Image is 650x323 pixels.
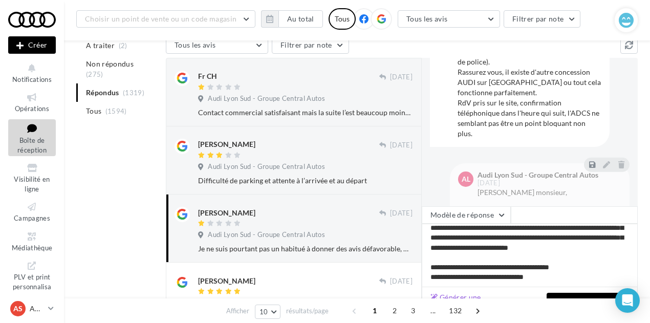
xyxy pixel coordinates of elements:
span: [DATE] [390,277,413,286]
span: ... [425,303,441,319]
div: Je ne suis pourtant pas un habitué à donner des avis défavorable, mais le râteau pris ce jour me ... [198,244,413,254]
div: Contact commercial satisfaisant mais la suite l’est beaucoup moins : 10 jours après la vente de m... [198,107,413,118]
button: Filtrer par note [272,36,349,54]
button: Tous les avis [166,36,268,54]
button: Notifications [8,60,56,85]
a: Campagnes [8,199,56,224]
span: 10 [259,308,268,316]
button: Générer une réponse [426,291,511,312]
span: (2) [119,41,127,50]
span: A traiter [86,40,115,51]
span: 2 [386,303,403,319]
div: Difficulté de parking et attente à l’arrivée et au départ [198,176,413,186]
button: Modifier ma réponse [547,293,633,310]
span: (1594) [105,107,127,115]
span: 132 [445,303,466,319]
div: Open Intercom Messenger [615,288,640,313]
button: Tous les avis [398,10,500,28]
a: Boîte de réception [8,119,56,157]
a: Visibilité en ligne [8,160,56,195]
button: Modèle de réponse [422,206,511,224]
span: Boîte de réception [17,136,47,154]
button: Annuler [511,295,547,308]
span: résultats/page [286,306,329,316]
p: AUDI St-Fons [30,304,44,314]
span: Notifications [12,75,52,83]
span: [DATE] [390,141,413,150]
div: [PERSON_NAME] [198,139,255,149]
div: [PERSON_NAME] [198,276,255,286]
span: Non répondus [86,59,134,69]
span: Visibilité en ligne [14,175,50,193]
button: Filtrer par note [504,10,581,28]
button: Choisir un point de vente ou un code magasin [76,10,255,28]
div: [PERSON_NAME] monsieur, Nous prenons en compte votre commentaire, allons investiguer en interne p... [478,187,621,290]
div: Nouvelle campagne [8,36,56,54]
span: AS [13,304,23,314]
a: Médiathèque [8,229,56,254]
button: Créer [8,36,56,54]
span: Tous les avis [175,40,216,49]
span: Tous [86,106,101,116]
span: (275) [86,70,103,78]
span: Audi Lyon Sud - Groupe Central Autos [208,94,325,103]
button: Au total [278,10,323,28]
div: Fr CH [198,71,217,81]
button: Au total [261,10,323,28]
span: PLV et print personnalisable [13,271,52,300]
span: [DATE] [478,180,500,186]
div: Audi Lyon Sud - Groupe Central Autos [478,171,598,179]
span: Campagnes [14,214,50,222]
span: Opérations [15,104,49,113]
span: 3 [405,303,421,319]
div: Tous [329,8,356,30]
a: Opérations [8,90,56,115]
button: 10 [255,305,281,319]
span: AL [462,174,470,184]
span: Choisir un point de vente ou un code magasin [85,14,236,23]
div: [PERSON_NAME] [198,208,255,218]
a: AS AUDI St-Fons [8,299,56,318]
span: [DATE] [390,209,413,218]
a: PLV et print personnalisable [8,258,56,303]
span: 1 [366,303,383,319]
span: Audi Lyon Sud - Groupe Central Autos [208,230,325,240]
span: Afficher [226,306,249,316]
span: Médiathèque [12,244,53,252]
span: Tous les avis [406,14,448,23]
span: [DATE] [390,73,413,82]
span: Audi Lyon Sud - Groupe Central Autos [208,162,325,171]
